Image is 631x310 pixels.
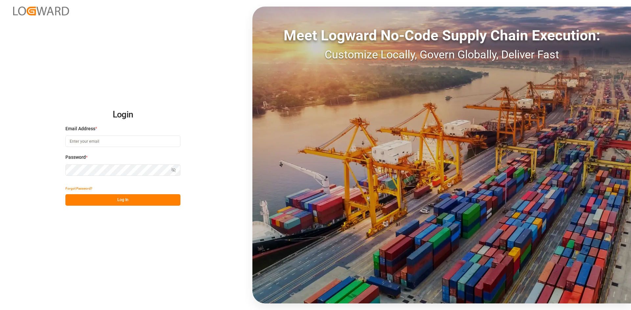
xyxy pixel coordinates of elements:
[252,25,631,46] div: Meet Logward No-Code Supply Chain Execution:
[65,104,180,125] h2: Login
[65,194,180,206] button: Log In
[252,46,631,63] div: Customize Locally, Govern Globally, Deliver Fast
[65,183,92,194] button: Forgot Password?
[65,125,95,132] span: Email Address
[13,7,69,15] img: Logward_new_orange.png
[65,154,86,161] span: Password
[65,135,180,147] input: Enter your email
